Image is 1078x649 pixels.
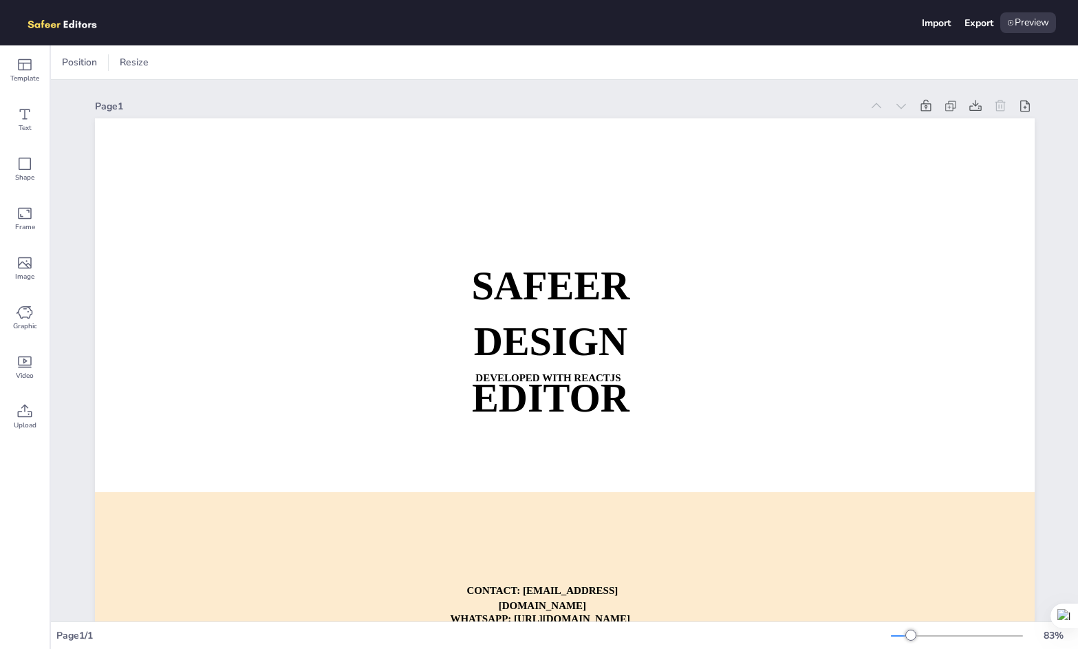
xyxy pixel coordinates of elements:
[10,73,39,84] span: Template
[117,56,151,69] span: Resize
[1037,629,1070,642] div: 83 %
[15,172,34,183] span: Shape
[13,321,37,332] span: Graphic
[14,420,36,431] span: Upload
[16,370,34,381] span: Video
[15,271,34,282] span: Image
[471,320,629,420] strong: DESIGN EDITOR
[15,222,35,233] span: Frame
[56,629,891,642] div: Page 1 / 1
[22,12,117,33] img: logo.png
[466,585,618,612] strong: CONTACT: [EMAIL_ADDRESS][DOMAIN_NAME]
[59,56,100,69] span: Position
[1000,12,1056,33] div: Preview
[475,372,621,383] strong: DEVELOPED WITH REACTJS
[95,100,861,113] div: Page 1
[450,613,630,640] strong: WHATSAPP: [URL][DOMAIN_NAME][PHONE_NUMBER]
[964,17,993,30] div: Export
[471,264,629,308] strong: SAFEER
[19,123,32,134] span: Text
[922,17,951,30] div: Import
